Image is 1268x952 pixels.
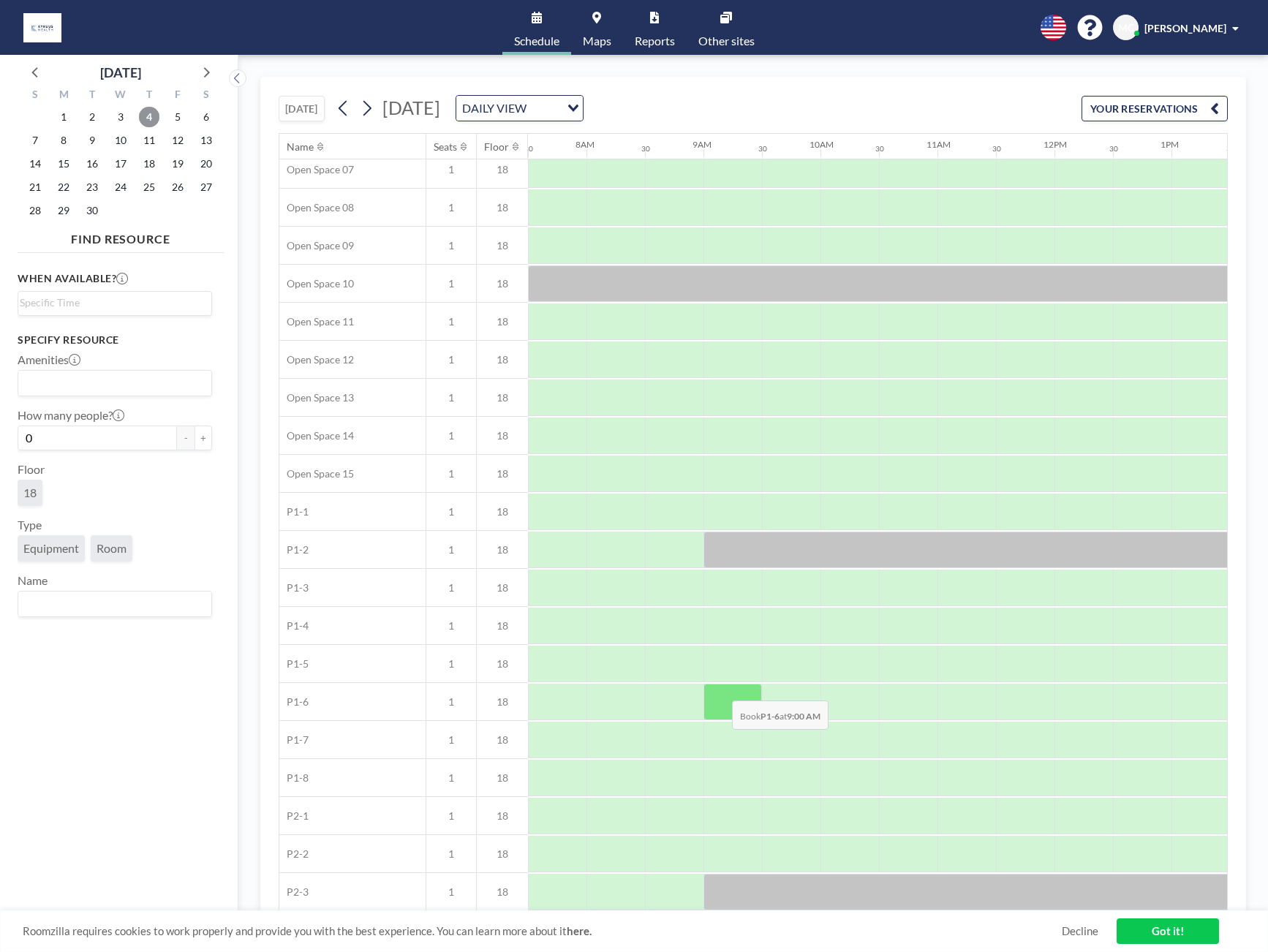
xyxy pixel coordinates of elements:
h3: Specify resource [18,333,212,347]
span: 18 [477,543,528,556]
span: Open Space 12 [279,353,354,366]
span: 1 [426,771,476,785]
span: 18 [477,429,528,442]
span: 18 [477,657,528,670]
div: 12PM [1044,139,1067,150]
span: Sunday, September 28, 2025 [25,200,45,221]
div: 11AM [927,139,951,150]
span: Tuesday, September 9, 2025 [82,130,102,151]
span: Book at [732,700,829,730]
span: P1-7 [279,733,309,747]
b: 9:00 AM [787,711,820,722]
input: Search for option [20,374,203,393]
span: 1 [426,391,476,404]
div: 30 [992,144,1001,154]
div: 30 [875,144,884,154]
div: 30 [524,144,533,154]
span: 18 [477,277,528,290]
span: 18 [477,505,528,518]
a: Decline [1062,924,1098,938]
b: P1-6 [761,711,780,722]
span: P1-4 [279,619,309,632]
span: Wednesday, September 10, 2025 [110,130,131,151]
input: Search for option [20,295,203,311]
div: 30 [641,144,650,154]
span: Open Space 08 [279,201,354,214]
button: YOUR RESERVATIONS [1082,96,1228,121]
span: 18 [477,733,528,747]
span: Friday, September 19, 2025 [167,154,188,174]
div: Search for option [18,371,211,396]
span: P1-5 [279,657,309,670]
span: Saturday, September 13, 2025 [196,130,216,151]
button: + [195,426,212,450]
div: 9AM [693,139,712,150]
span: 18 [477,391,528,404]
span: Saturday, September 27, 2025 [196,177,216,197]
span: Wednesday, September 3, 2025 [110,107,131,127]
span: Maps [583,35,611,47]
span: Equipment [23,541,79,556]
div: Search for option [456,96,583,121]
span: 1 [426,429,476,442]
span: Schedule [514,35,559,47]
label: Floor [18,462,45,477]
span: Thursday, September 25, 2025 [139,177,159,197]
span: P1-1 [279,505,309,518]
div: 30 [1109,144,1118,154]
a: here. [567,924,592,937]
span: Open Space 15 [279,467,354,480]
span: Open Space 09 [279,239,354,252]
span: 1 [426,201,476,214]
span: 1 [426,619,476,632]
span: Sunday, September 14, 2025 [25,154,45,174]
span: 18 [477,239,528,252]
span: 1 [426,581,476,594]
input: Search for option [20,594,203,613]
span: Thursday, September 4, 2025 [139,107,159,127]
span: 18 [477,201,528,214]
div: 30 [758,144,767,154]
span: P2-3 [279,885,309,899]
span: 18 [477,695,528,709]
div: W [107,86,135,105]
div: 30 [1226,144,1235,154]
div: 10AM [810,139,834,150]
span: 1 [426,315,476,328]
span: DAILY VIEW [459,99,529,118]
div: F [163,86,192,105]
span: Other sites [698,35,755,47]
img: organization-logo [23,13,61,42]
button: [DATE] [279,96,325,121]
span: 18 [477,581,528,594]
span: Wednesday, September 24, 2025 [110,177,131,197]
span: 1 [426,163,476,176]
div: Search for option [18,592,211,616]
input: Search for option [531,99,559,118]
span: Roomzilla requires cookies to work properly and provide you with the best experience. You can lea... [23,924,1062,938]
span: 18 [477,163,528,176]
span: Saturday, September 20, 2025 [196,154,216,174]
span: 18 [477,885,528,899]
div: Name [287,140,314,154]
h4: FIND RESOURCE [18,226,224,246]
span: 18 [477,353,528,366]
span: Tuesday, September 30, 2025 [82,200,102,221]
span: Reports [635,35,675,47]
span: Monday, September 15, 2025 [53,154,74,174]
div: Seats [434,140,457,154]
div: S [192,86,220,105]
span: Monday, September 29, 2025 [53,200,74,221]
div: M [50,86,78,105]
span: 18 [477,771,528,785]
span: P1-6 [279,695,309,709]
span: 1 [426,353,476,366]
span: P1-2 [279,543,309,556]
div: [DATE] [100,62,141,83]
span: 18 [477,809,528,823]
span: Open Space 07 [279,163,354,176]
div: S [21,86,50,105]
span: Monday, September 22, 2025 [53,177,74,197]
span: Sunday, September 21, 2025 [25,177,45,197]
span: 1 [426,657,476,670]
